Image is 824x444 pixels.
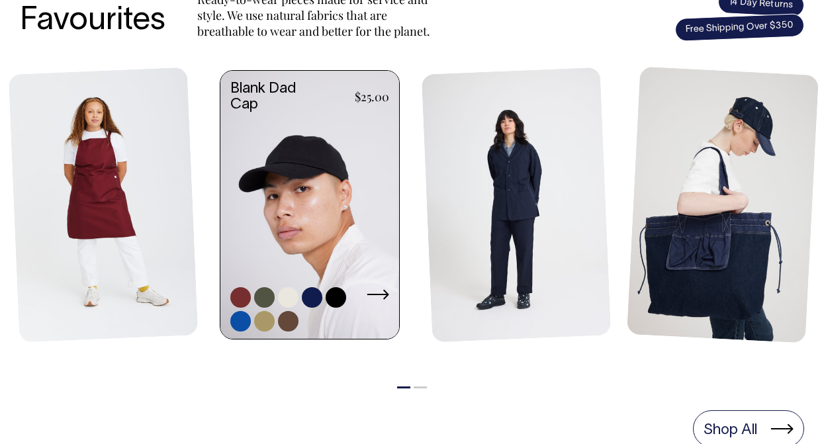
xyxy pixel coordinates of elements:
img: Unstructured Blazer [422,67,612,343]
button: 1 of 2 [397,386,410,388]
span: Free Shipping Over $350 [674,13,804,42]
img: Store Bag [627,66,819,343]
button: 2 of 2 [414,386,427,388]
img: Mo Apron [9,67,199,343]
